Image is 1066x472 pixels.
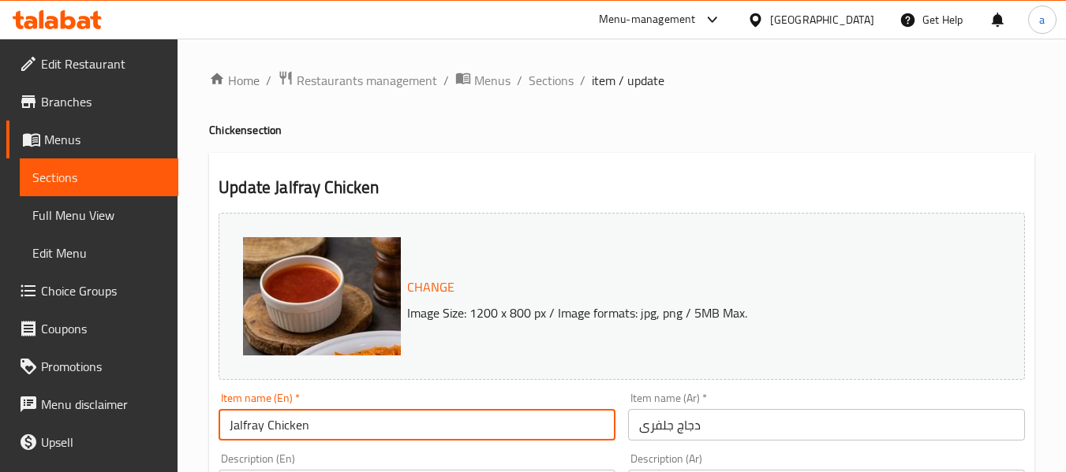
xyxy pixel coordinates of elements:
[1039,11,1045,28] span: a
[529,71,574,90] a: Sections
[41,54,166,73] span: Edit Restaurant
[41,281,166,300] span: Choice Groups
[6,347,178,385] a: Promotions
[41,433,166,452] span: Upsell
[32,243,166,262] span: Edit Menu
[6,272,178,310] a: Choice Groups
[455,70,511,91] a: Menus
[517,71,522,90] li: /
[219,409,615,440] input: Enter name En
[209,122,1034,138] h4: Chicken section
[580,71,585,90] li: /
[41,319,166,338] span: Coupons
[401,271,461,303] button: Change
[628,409,1025,440] input: Enter name Ar
[20,158,178,196] a: Sections
[32,168,166,187] span: Sections
[41,357,166,376] span: Promotions
[266,71,271,90] li: /
[6,310,178,347] a: Coupons
[278,70,437,91] a: Restaurants management
[41,92,166,111] span: Branches
[209,71,260,90] a: Home
[592,71,664,90] span: item / update
[770,11,874,28] div: [GEOGRAPHIC_DATA]
[6,121,178,158] a: Menus
[474,71,511,90] span: Menus
[20,234,178,272] a: Edit Menu
[599,10,696,29] div: Menu-management
[6,45,178,83] a: Edit Restaurant
[407,276,454,299] span: Change
[6,423,178,461] a: Upsell
[6,385,178,423] a: Menu disclaimer
[219,176,1025,199] h2: Update Jalfray Chicken
[209,70,1034,91] nav: breadcrumb
[6,83,178,121] a: Branches
[443,71,449,90] li: /
[401,303,969,322] p: Image Size: 1200 x 800 px / Image formats: jpg, png / 5MB Max.
[32,206,166,225] span: Full Menu View
[44,130,166,149] span: Menus
[20,196,178,234] a: Full Menu View
[297,71,437,90] span: Restaurants management
[41,395,166,414] span: Menu disclaimer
